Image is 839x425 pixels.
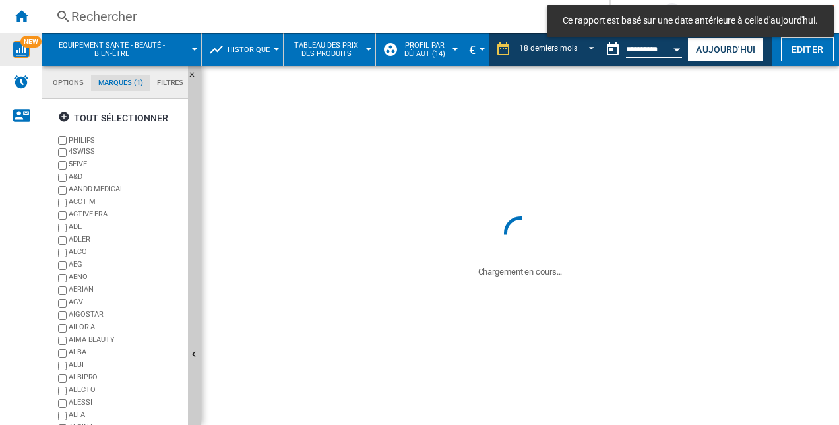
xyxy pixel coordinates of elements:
[58,211,67,220] input: brand.name
[58,249,67,257] input: brand.name
[69,360,183,372] div: ALBI
[69,209,183,222] div: ACTIVE ERA
[69,159,183,172] div: 5FIVE
[49,33,195,66] div: Equipement santé - beauté - bien-être
[58,337,67,345] input: brand.name
[58,136,67,145] input: brand.name
[71,7,575,26] div: Rechercher
[469,43,476,57] span: €
[687,37,764,61] button: Aujourd'hui
[58,399,67,408] input: brand.name
[781,37,834,61] button: Editer
[518,39,600,61] md-select: REPORTS.WIZARD.STEPS.REPORT.STEPS.REPORT_OPTIONS.PERIOD: 18 derniers mois
[13,41,30,58] img: wise-card.svg
[69,147,183,159] div: 4SWISS
[69,335,183,347] div: AIMA BEAUTY
[58,286,67,295] input: brand.name
[69,397,183,410] div: ALESSI
[69,234,183,247] div: ADLER
[69,272,183,284] div: AENO
[69,372,183,385] div: ALBIPRO
[58,186,67,195] input: brand.name
[58,174,67,182] input: brand.name
[228,33,276,66] button: Historique
[58,387,67,395] input: brand.name
[69,184,183,197] div: AANDD MEDICAL
[666,36,689,59] button: Open calendar
[46,75,91,91] md-tab-item: Options
[58,311,67,320] input: brand.name
[290,33,369,66] button: Tableau des prix des produits
[58,199,67,207] input: brand.name
[150,75,191,91] md-tab-item: Filtres
[208,33,276,66] div: Historique
[69,297,183,310] div: AGV
[58,374,67,383] input: brand.name
[69,284,183,297] div: AERIAN
[69,410,183,422] div: ALFA
[58,299,67,308] input: brand.name
[400,41,449,58] span: Profil par défaut (14)
[290,41,362,58] span: Tableau des prix des produits
[58,349,67,358] input: brand.name
[58,106,168,130] div: tout sélectionner
[58,261,67,270] input: brand.name
[58,412,67,420] input: brand.name
[228,46,270,54] span: Historique
[69,347,183,360] div: ALBA
[559,15,822,28] span: Ce rapport est basé sur une date antérieure à celle d'aujourd'hui.
[462,33,489,66] md-menu: Currency
[600,33,685,66] div: Ce rapport est basé sur une date antérieure à celle d'aujourd'hui.
[91,75,150,91] md-tab-item: Marques (1)
[58,236,67,245] input: brand.name
[69,247,183,259] div: AECO
[69,385,183,397] div: ALECTO
[20,36,42,48] span: NEW
[58,224,67,232] input: brand.name
[58,161,67,170] input: brand.name
[13,74,29,90] img: alerts-logo.svg
[519,44,577,53] div: 18 derniers mois
[69,172,183,184] div: A&D
[58,362,67,370] input: brand.name
[69,222,183,234] div: ADE
[54,106,172,130] button: tout sélectionner
[469,33,482,66] button: €
[69,197,183,209] div: ACCTIM
[383,33,455,66] div: Profil par défaut (14)
[54,41,170,58] span: Equipement santé - beauté - bien-être
[69,310,183,322] div: AIGOSTAR
[69,135,183,145] label: PHILIPS
[54,33,183,66] button: Equipement santé - beauté - bien-être
[58,324,67,333] input: brand.name
[400,33,455,66] button: Profil par défaut (14)
[69,322,183,335] div: AILORIA
[600,36,626,63] button: md-calendar
[188,66,204,90] button: Masquer
[69,259,183,272] div: AEG
[58,274,67,282] input: brand.name
[478,267,563,277] ng-transclude: Chargement en cours...
[58,148,67,157] input: brand.name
